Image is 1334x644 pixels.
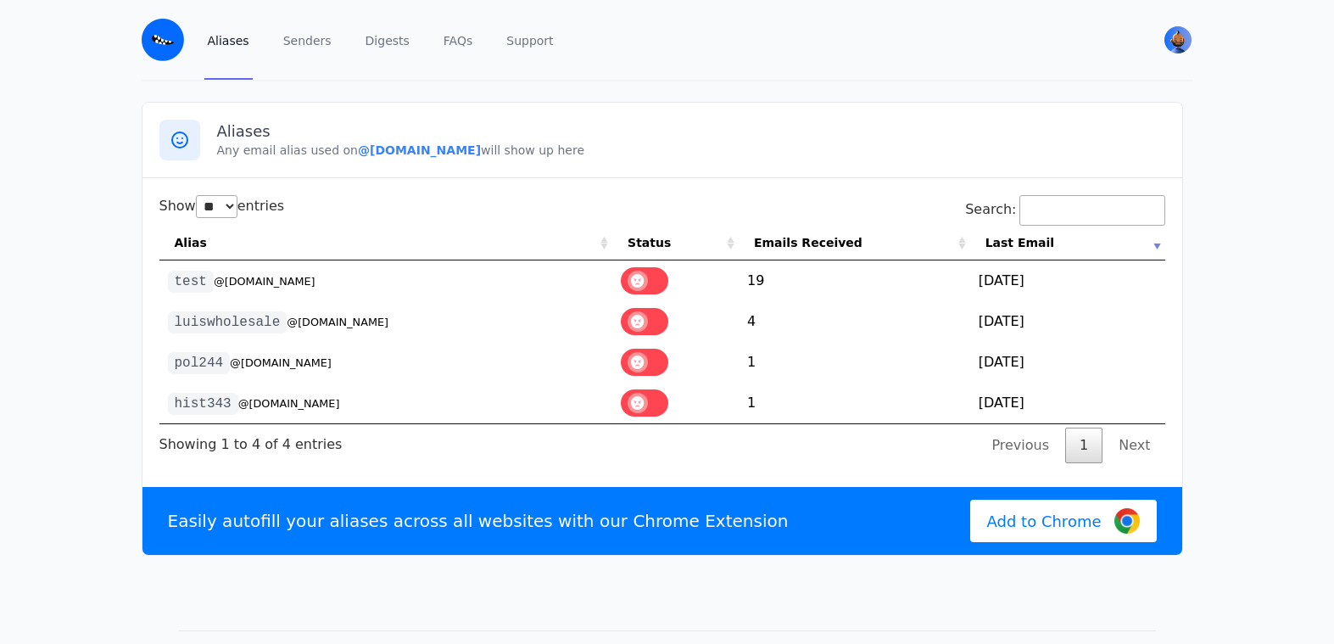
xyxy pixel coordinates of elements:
td: [DATE] [970,301,1165,342]
code: pol244 [168,352,231,374]
label: Show entries [159,198,285,214]
select: Showentries [196,195,237,218]
small: @[DOMAIN_NAME] [230,356,332,369]
img: sherry's Avatar [1164,26,1192,53]
td: 1 [739,383,970,423]
h3: Aliases [217,121,1165,142]
input: Search: [1019,195,1165,226]
label: Search: [965,201,1164,217]
p: Easily autofill your aliases across all websites with our Chrome Extension [168,509,789,533]
a: Previous [977,428,1063,463]
button: User menu [1163,25,1193,55]
code: luiswholesale [168,311,287,333]
a: 1 [1065,428,1102,463]
small: @[DOMAIN_NAME] [214,275,315,288]
th: Last Email: activate to sort column ascending [970,226,1165,260]
small: @[DOMAIN_NAME] [238,397,340,410]
th: Emails Received: activate to sort column ascending [739,226,970,260]
td: 19 [739,260,970,301]
code: hist343 [168,393,238,415]
td: [DATE] [970,383,1165,423]
p: Any email alias used on will show up here [217,142,1165,159]
td: 1 [739,342,970,383]
div: Showing 1 to 4 of 4 entries [159,424,343,455]
td: [DATE] [970,342,1165,383]
a: Next [1104,428,1164,463]
a: Add to Chrome [970,500,1157,542]
b: @[DOMAIN_NAME] [358,143,481,157]
img: Google Chrome Logo [1114,508,1140,534]
img: Email Monster [142,19,184,61]
th: Alias: activate to sort column ascending [159,226,613,260]
code: test [168,271,214,293]
td: 4 [739,301,970,342]
th: Status: activate to sort column ascending [612,226,739,260]
small: @[DOMAIN_NAME] [287,316,388,328]
span: Add to Chrome [987,510,1102,533]
td: [DATE] [970,260,1165,301]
